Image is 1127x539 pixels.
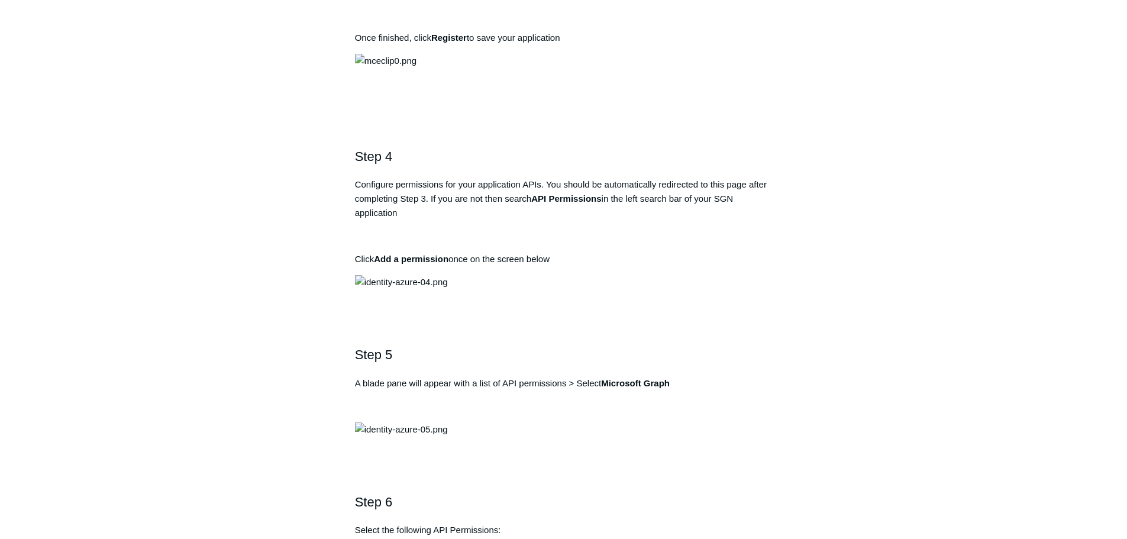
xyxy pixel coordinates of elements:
[355,492,773,512] h2: Step 6
[601,378,670,388] strong: Microsoft Graph
[355,177,773,220] p: Configure permissions for your application APIs. You should be automatically redirected to this p...
[355,31,773,45] p: Once finished, click to save your application
[355,54,416,68] img: mceclip0.png
[531,193,601,204] strong: API Permissions
[355,344,773,365] h2: Step 5
[355,376,773,390] p: A blade pane will appear with a list of API permissions > Select
[374,254,448,264] strong: Add a permission
[355,523,773,537] p: Select the following API Permissions:
[355,146,773,167] h2: Step 4
[355,275,448,289] img: identity-azure-04.png
[355,252,773,266] p: Click once on the screen below
[431,33,467,43] strong: Register
[355,422,448,437] img: identity-azure-05.png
